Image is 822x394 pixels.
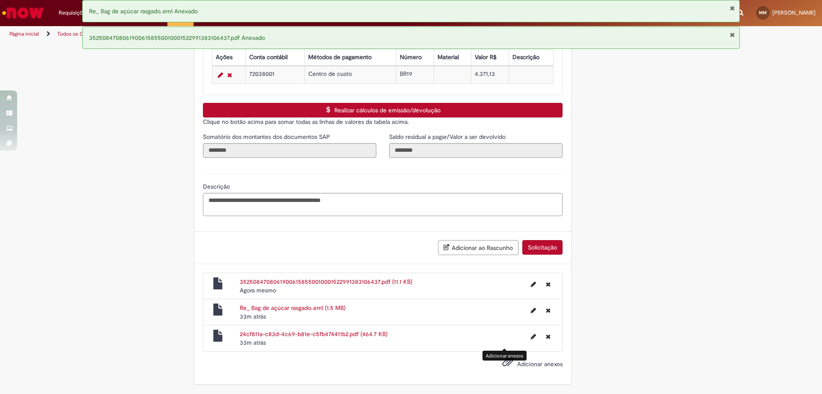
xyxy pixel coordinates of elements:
[541,304,556,317] button: Excluir Re_ Bag de açúcar rasgado..eml
[389,143,563,158] input: Saldo residual a pagar/Valor a ser devolvido
[396,66,434,84] td: BR19
[203,133,332,141] span: Somente leitura - Somatório dos montantes dos documentos SAP
[89,34,265,42] span: 35250847080619006158550010001522991383106437.pdf Anexado
[526,277,541,291] button: Editar nome de arquivo 35250847080619006158550010001522991383106437.pdf
[240,286,276,294] span: Agora mesmo
[389,132,507,141] label: Somente leitura - Saldo residual a pagar/Valor a ser devolvido
[9,30,39,37] a: Página inicial
[245,49,305,65] th: Conta contábil
[203,117,563,126] p: Clique no botão acima para somar todas as linhas de valores da tabela acima.
[434,49,471,65] th: Material
[526,330,541,343] button: Editar nome de arquivo 24cf811a-c83d-4c69-b81e-c5fb474411b2.pdf
[482,351,527,361] div: Adicionar anexos
[772,9,816,16] span: [PERSON_NAME]
[59,9,89,17] span: Requisições
[1,4,45,21] img: ServiceNow
[730,31,735,38] button: Fechar Notificação
[203,193,563,216] textarea: Descrição
[240,278,412,286] a: 35250847080619006158550010001522991383106437.pdf (11.1 KB)
[89,7,198,15] span: Re_ Bag de açúcar rasgado..eml Anexado
[541,330,556,343] button: Excluir 24cf811a-c83d-4c69-b81e-c5fb474411b2.pdf
[240,339,266,346] span: 33m atrás
[305,49,396,65] th: Métodos de pagamento
[517,360,563,368] span: Adicionar anexos
[240,304,345,312] a: Re_ Bag de açúcar rasgado..eml (1.5 MB)
[541,277,556,291] button: Excluir 35250847080619006158550010001522991383106437.pdf
[203,183,232,190] span: Descrição
[509,49,554,65] th: Descrição
[212,49,245,65] th: Ações
[240,330,387,338] a: 24cf811a-c83d-4c69-b81e-c5fb474411b2.pdf (464.7 KB)
[730,5,735,12] button: Fechar Notificação
[225,70,234,80] a: Remover linha 1
[240,286,276,294] time: 27/08/2025 14:22:30
[203,143,376,158] input: Somatório dos montantes dos documentos SAP
[389,133,507,141] span: Somente leitura - Saldo residual a pagar/Valor a ser devolvido
[57,30,103,37] a: Todos os Catálogos
[305,66,396,84] td: Centro de custo
[245,66,305,84] td: 72038001
[6,26,542,42] ul: Trilhas de página
[759,10,767,15] span: MM
[240,313,266,320] span: 33m atrás
[471,66,509,84] td: 4.371,13
[526,304,541,317] button: Editar nome de arquivo Re_ Bag de açúcar rasgado..eml
[522,240,563,255] button: Solicitação
[203,103,563,117] button: Realizar cálculos de emissão/devolução
[396,49,434,65] th: Número
[471,49,509,65] th: Valor R$
[203,132,332,141] label: Somente leitura - Somatório dos montantes dos documentos SAP
[216,70,225,80] a: Editar Linha 1
[438,240,518,255] button: Adicionar ao Rascunho
[500,354,515,373] button: Adicionar anexos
